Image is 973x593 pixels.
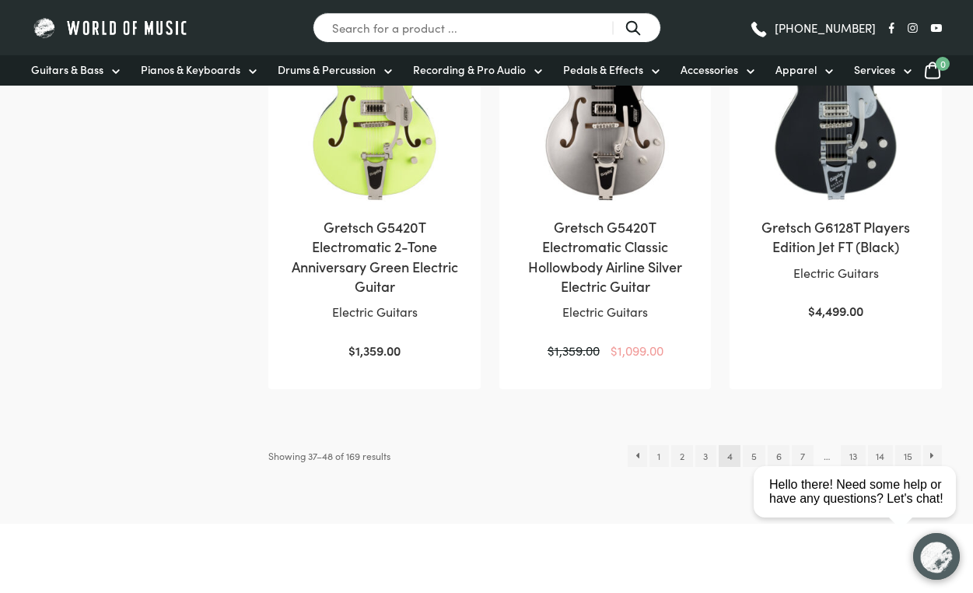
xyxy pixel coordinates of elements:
span: [PHONE_NUMBER] [775,22,876,33]
bdi: 4,499.00 [808,302,863,319]
span: 0 [936,57,950,71]
a: Gretsch G5420T Electromatic Classic Hollowbody Airline Silver Electric GuitarElectric Guitars Sale! [515,21,696,361]
h2: Gretsch G6128T Players Edition Jet FT (Black) [745,217,926,256]
img: Gretsch G6128T Players Edition Jet FT Black body view [745,21,926,202]
a: Page 1 [649,445,669,467]
p: Electric Guitars [284,302,465,322]
a: [PHONE_NUMBER] [749,16,876,40]
span: Apparel [775,61,817,78]
nav: Product Pagination [628,445,942,467]
h2: Gretsch G5420T Electromatic Classic Hollowbody Airline Silver Electric Guitar [515,217,696,296]
a: Gretsch G5420T Electromatic 2-Tone Anniversary Green Electric GuitarElectric Guitars $1,359.00 [284,21,465,361]
span: Pedals & Effects [563,61,643,78]
a: Page 3 [695,445,716,467]
span: $ [548,342,555,359]
bdi: 1,099.00 [611,342,663,359]
span: Guitars & Bass [31,61,103,78]
span: $ [348,342,355,359]
span: Pianos & Keyboards [141,61,240,78]
a: Page 2 [671,445,692,467]
span: Services [854,61,895,78]
span: $ [808,302,815,319]
p: Showing 37–48 of 169 results [268,445,390,467]
p: Electric Guitars [745,263,926,283]
bdi: 1,359.00 [348,342,401,359]
bdi: 1,359.00 [548,342,600,359]
span: Accessories [681,61,738,78]
h2: Gretsch G5420T Electromatic 2-Tone Anniversary Green Electric Guitar [284,217,465,296]
a: Page 5 [743,445,765,467]
img: World of Music [31,16,191,40]
img: Gretsch G5420T Electromatic 2-Tone Anniversary Green Electric Guitar Front [284,21,465,202]
span: Drums & Percussion [278,61,376,78]
iframe: Chat with our support team [747,422,973,593]
a: ← [628,445,647,467]
span: $ [611,342,618,359]
a: Gretsch G6128T Players Edition Jet FT (Black)Electric Guitars $4,499.00 [745,21,926,321]
input: Search for a product ... [313,12,661,43]
p: Electric Guitars [515,302,696,322]
span: Page 4 [719,445,740,467]
img: Gretsch G5420T Electromatic Classic Hollowbody Airline Silver Electric Guitar Front [515,21,696,202]
span: Recording & Pro Audio [413,61,526,78]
